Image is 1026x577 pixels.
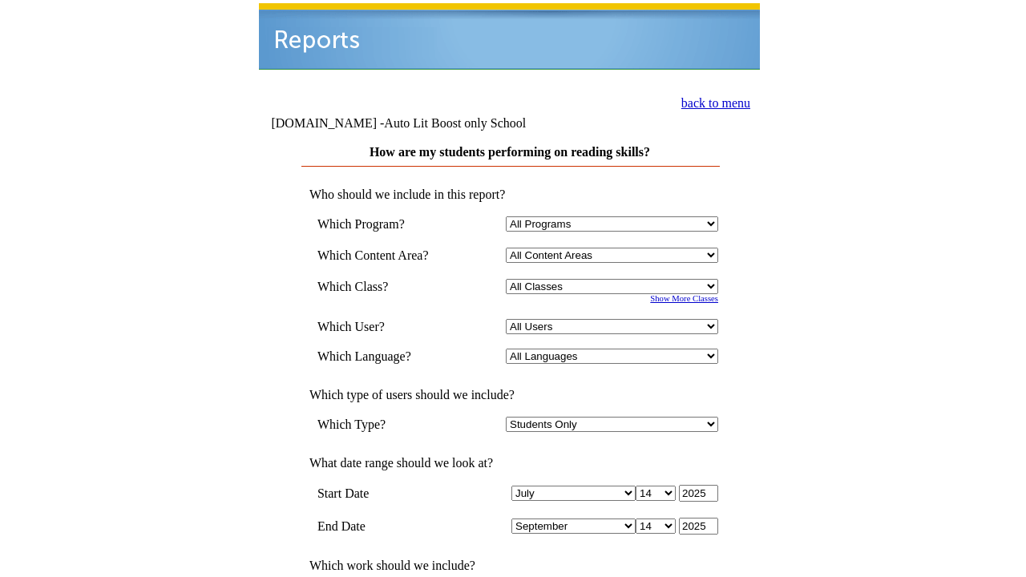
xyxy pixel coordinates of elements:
[384,116,526,130] nobr: Auto Lit Boost only School
[301,456,718,470] td: What date range should we look at?
[370,145,650,159] a: How are my students performing on reading skills?
[317,279,452,294] td: Which Class?
[317,417,452,432] td: Which Type?
[317,349,452,364] td: Which Language?
[317,248,429,262] nobr: Which Content Area?
[301,388,718,402] td: Which type of users should we include?
[317,216,452,232] td: Which Program?
[301,188,718,202] td: Who should we include in this report?
[681,96,750,110] a: back to menu
[301,559,718,573] td: Which work should we include?
[271,116,566,131] td: [DOMAIN_NAME] -
[259,3,760,70] img: header
[317,518,452,535] td: End Date
[650,294,718,303] a: Show More Classes
[317,319,452,334] td: Which User?
[317,485,452,502] td: Start Date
